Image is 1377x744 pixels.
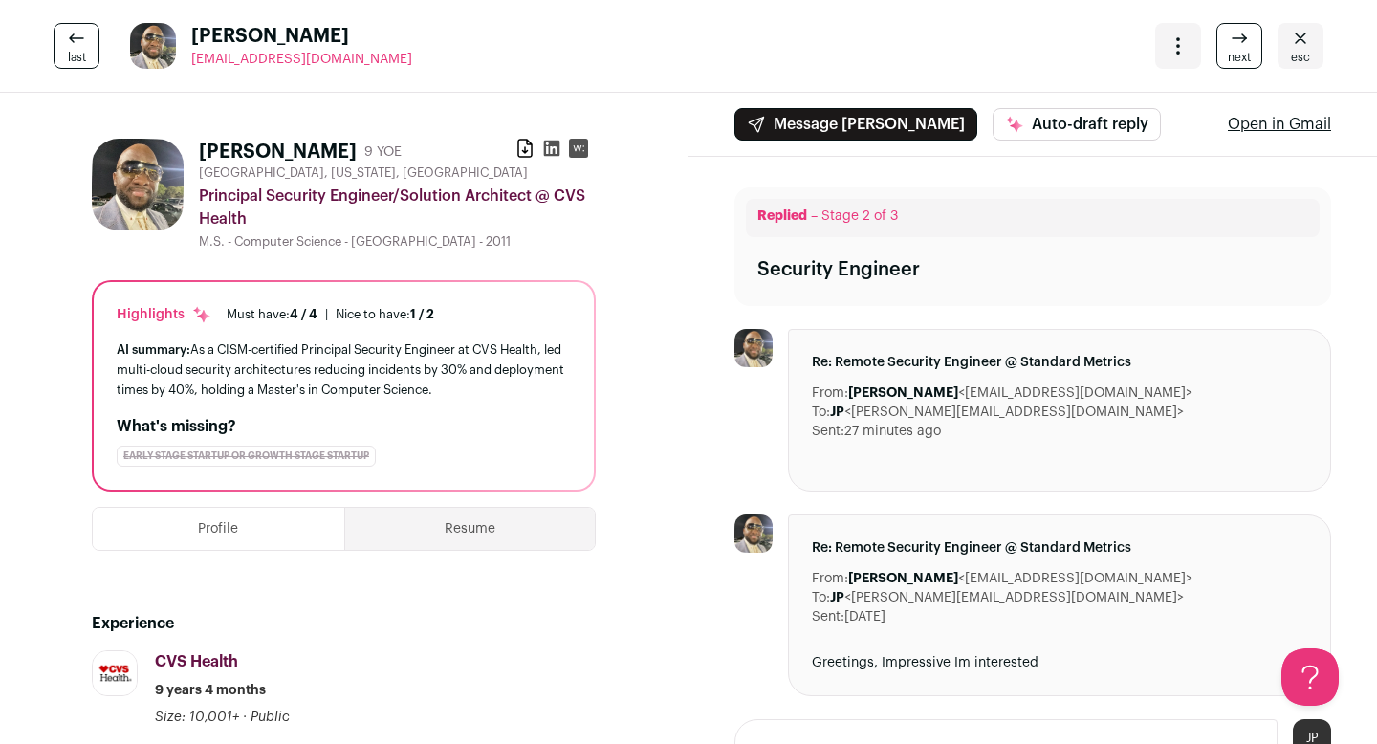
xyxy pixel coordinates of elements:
span: [GEOGRAPHIC_DATA], [US_STATE], [GEOGRAPHIC_DATA] [199,165,528,181]
b: [PERSON_NAME] [848,386,958,400]
dt: From: [812,569,848,588]
div: 9 YOE [364,142,402,162]
span: next [1228,50,1251,65]
a: Close [1278,23,1323,69]
div: Early Stage Startup or Growth Stage Startup [117,446,376,467]
span: Re: Remote Security Engineer @ Standard Metrics [812,538,1307,558]
b: JP [830,405,844,419]
span: [PERSON_NAME] [191,23,412,50]
button: Profile [93,508,344,550]
h1: [PERSON_NAME] [199,139,357,165]
div: Principal Security Engineer/Solution Architect @ CVS Health [199,185,596,230]
div: Security Engineer [757,256,920,283]
img: a4ae545a2cd8da5bca0daaa77d41ef96b1909a5cce8b27183c01512d483bb8eb.jpg [734,329,773,367]
span: · [243,708,247,727]
span: Replied [757,209,807,223]
button: Message [PERSON_NAME] [734,108,977,141]
dt: Sent: [812,422,844,441]
span: last [68,50,86,65]
dd: <[PERSON_NAME][EMAIL_ADDRESS][DOMAIN_NAME]> [830,588,1184,607]
span: 9 years 4 months [155,681,266,700]
span: Size: 10,001+ [155,711,239,724]
button: Resume [345,508,596,550]
dd: <[EMAIL_ADDRESS][DOMAIN_NAME]> [848,383,1192,403]
span: 4 / 4 [290,308,317,320]
button: Auto-draft reply [993,108,1161,141]
div: M.S. - Computer Science - [GEOGRAPHIC_DATA] - 2011 [199,234,596,250]
dt: To: [812,588,830,607]
dd: [DATE] [844,607,885,626]
img: a4ae545a2cd8da5bca0daaa77d41ef96b1909a5cce8b27183c01512d483bb8eb.jpg [734,514,773,553]
button: Open dropdown [1155,23,1201,69]
div: As a CISM-certified Principal Security Engineer at CVS Health, led multi-cloud security architect... [117,339,571,400]
img: 54c07bd82882dbef4fe6f89d1a7b16a4326566781fd731c057fbf59a31362a1b.jpg [93,651,137,695]
dt: From: [812,383,848,403]
h2: Experience [92,612,596,635]
dd: <[EMAIL_ADDRESS][DOMAIN_NAME]> [848,569,1192,588]
div: Nice to have: [336,307,434,322]
img: a4ae545a2cd8da5bca0daaa77d41ef96b1909a5cce8b27183c01512d483bb8eb.jpg [130,23,176,69]
span: esc [1291,50,1310,65]
img: a4ae545a2cd8da5bca0daaa77d41ef96b1909a5cce8b27183c01512d483bb8eb.jpg [92,139,184,230]
div: Highlights [117,305,211,324]
span: CVS Health [155,654,238,669]
dd: 27 minutes ago [844,422,941,441]
span: 1 / 2 [410,308,434,320]
div: Must have: [227,307,317,322]
iframe: Help Scout Beacon - Open [1281,648,1339,706]
dt: To: [812,403,830,422]
dd: <[PERSON_NAME][EMAIL_ADDRESS][DOMAIN_NAME]> [830,403,1184,422]
a: [EMAIL_ADDRESS][DOMAIN_NAME] [191,50,412,69]
a: last [54,23,99,69]
b: JP [830,591,844,604]
span: Stage 2 of 3 [821,209,898,223]
span: [EMAIL_ADDRESS][DOMAIN_NAME] [191,53,412,66]
span: – [811,209,818,223]
ul: | [227,307,434,322]
span: Public [251,711,290,724]
span: AI summary: [117,343,190,356]
dt: Sent: [812,607,844,626]
h2: What's missing? [117,415,571,438]
span: Re: Remote Security Engineer @ Standard Metrics [812,353,1307,372]
a: Open in Gmail [1228,113,1331,136]
a: next [1216,23,1262,69]
b: [PERSON_NAME] [848,572,958,585]
div: Greetings, Impressive Im interested [812,653,1307,672]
